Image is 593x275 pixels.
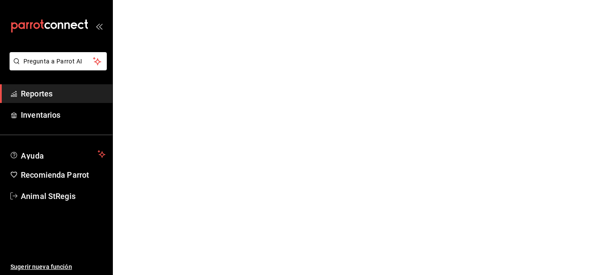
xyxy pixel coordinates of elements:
span: Pregunta a Parrot AI [23,57,93,66]
span: Animal StRegis [21,190,105,202]
span: Recomienda Parrot [21,169,105,181]
button: Pregunta a Parrot AI [10,52,107,70]
span: Sugerir nueva función [10,262,105,272]
span: Inventarios [21,109,105,121]
span: Reportes [21,88,105,99]
button: open_drawer_menu [96,23,102,30]
a: Pregunta a Parrot AI [6,63,107,72]
span: Ayuda [21,149,94,159]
